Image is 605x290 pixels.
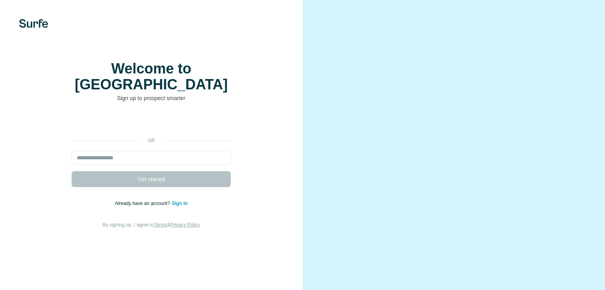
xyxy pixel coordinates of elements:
[19,19,48,28] img: Surfe's logo
[72,94,231,102] p: Sign up to prospect smarter
[154,222,167,228] a: Terms
[115,201,172,206] span: Already have an account?
[72,61,231,93] h1: Welcome to [GEOGRAPHIC_DATA]
[172,201,188,206] a: Sign in
[170,222,200,228] a: Privacy Policy
[103,222,200,228] span: By signing up, I agree to &
[138,137,164,144] p: or
[68,114,235,131] iframe: Knop Inloggen met Google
